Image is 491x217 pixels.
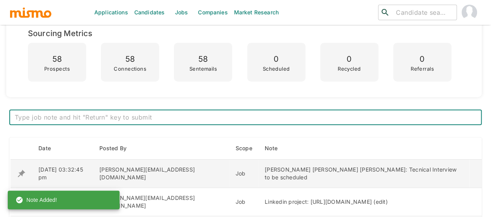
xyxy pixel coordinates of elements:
[32,160,93,188] td: [DATE] 03:32:45 pm
[259,137,469,160] th: Note
[393,7,453,18] input: Candidate search
[229,160,259,188] td: Job
[338,66,361,71] p: Recycled
[411,66,434,71] p: Referrals
[411,52,434,66] p: 0
[28,27,460,40] h6: Sourcing Metrics
[9,7,52,18] img: logo
[229,188,259,216] td: Job
[114,66,146,71] p: Connections
[189,66,217,71] p: Sentemails
[93,188,229,216] td: [PERSON_NAME][EMAIL_ADDRESS][DOMAIN_NAME]
[32,188,93,216] td: [DATE] 01:32:33 pm
[189,52,217,66] p: 58
[462,5,477,20] img: Maia Reyes
[16,193,57,207] div: Note Added!
[229,137,259,160] th: Scope
[93,137,229,160] th: Posted By
[338,52,361,66] p: 0
[114,52,146,66] p: 58
[265,166,463,181] div: [PERSON_NAME] [PERSON_NAME] [PERSON_NAME]: Tecnical Interview to be scheduled
[32,137,93,160] th: Date
[265,198,463,206] div: Linkedin project: [URL][DOMAIN_NAME] (edit)
[44,66,70,71] p: Prospects
[44,52,70,66] p: 58
[263,52,290,66] p: 0
[263,66,290,71] p: Scheduled
[93,160,229,188] td: [PERSON_NAME][EMAIL_ADDRESS][DOMAIN_NAME]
